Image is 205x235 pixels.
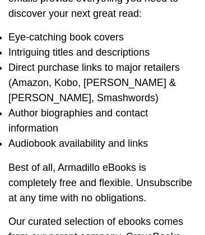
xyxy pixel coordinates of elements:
[8,160,197,206] p: Best of all, Armadillo eBooks is completely free and flexible. Unsubscribe at any time with no ob...
[8,30,197,45] li: Eye-catching book covers
[8,45,197,60] li: Intriguing titles and descriptions
[8,106,197,136] li: Author biographies and contact information
[8,136,197,151] li: Audiobook availability and links
[8,60,197,106] li: Direct purchase links to major retailers (Amazon, Kobo, [PERSON_NAME] & [PERSON_NAME], Smashwords)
